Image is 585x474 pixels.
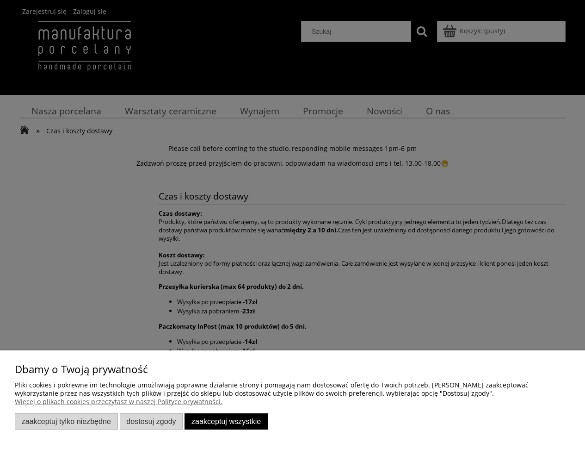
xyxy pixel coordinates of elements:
[120,413,183,430] button: Dostosuj zgody
[15,381,570,398] p: Pliki cookies i pokrewne im technologie umożliwiają poprawne działanie strony i pomagają nam dost...
[185,413,268,430] button: Zaakceptuj wszystkie
[15,413,118,430] button: Zaakceptuj tylko niezbędne
[15,397,222,406] a: Więcej o plikach cookies przeczytasz w naszej Polityce prywatności.
[15,365,570,374] p: Dbamy o Twoją prywatność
